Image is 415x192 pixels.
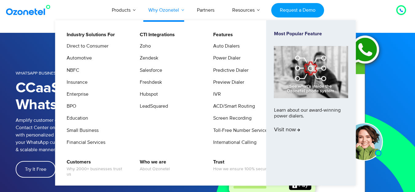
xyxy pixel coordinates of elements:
[136,79,163,86] a: Freshdesk
[63,54,93,62] a: Automotive
[209,90,222,98] a: IVR
[63,139,106,146] a: Financial Services
[16,71,80,76] span: WHATSAPP BUSINESS SOLUTION
[274,31,348,175] a: Most Popular FeatureLearn about our award-winning power dialers.Visit now
[136,90,159,98] a: Hubspot
[63,67,80,74] a: NBFC
[209,42,241,50] a: Auto Dialers
[209,158,272,173] a: TrustHow we ensure 100% security
[136,158,171,173] a: Who we areAbout Ozonetel
[209,114,253,122] a: Screen Recording
[136,102,169,110] a: LeadSquared
[136,54,159,62] a: Zendesk
[63,31,116,39] a: Industry Solutions For
[274,127,300,133] span: Visit now
[63,42,109,50] a: Direct to Consumer
[209,102,256,110] a: ACD/Smart Routing
[136,67,163,74] a: Salesforce
[63,127,100,134] a: Small Business
[16,117,208,153] p: Amplify customer engagement fivefold! With our intelligent, full-stack Contact Center on WhatsApp...
[209,31,234,39] a: Features
[209,54,241,62] a: Power Dialer
[63,90,89,98] a: Enterprise
[136,31,176,39] a: CTI Integrations
[63,114,89,122] a: Education
[209,67,249,74] a: Predictive Dialer
[63,102,77,110] a: BPO
[16,161,56,178] a: Try It Free
[213,167,271,172] span: How we ensure 100% security
[63,158,128,178] a: CustomersWhy 2000+ businesses trust us
[209,127,271,134] a: Toll-Free Number Services
[63,79,88,86] a: Insurance
[209,79,245,86] a: Preview Dialer
[25,167,46,172] span: Try It Free
[140,167,170,172] span: About Ozonetel
[274,46,348,98] img: phone-system-min.jpg
[136,42,152,50] a: Zoho
[16,80,208,113] h1: CCaaS Platform on WhatsApp
[209,139,257,146] a: International Calling
[67,167,127,177] span: Why 2000+ businesses trust us
[271,3,324,17] a: Request a Demo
